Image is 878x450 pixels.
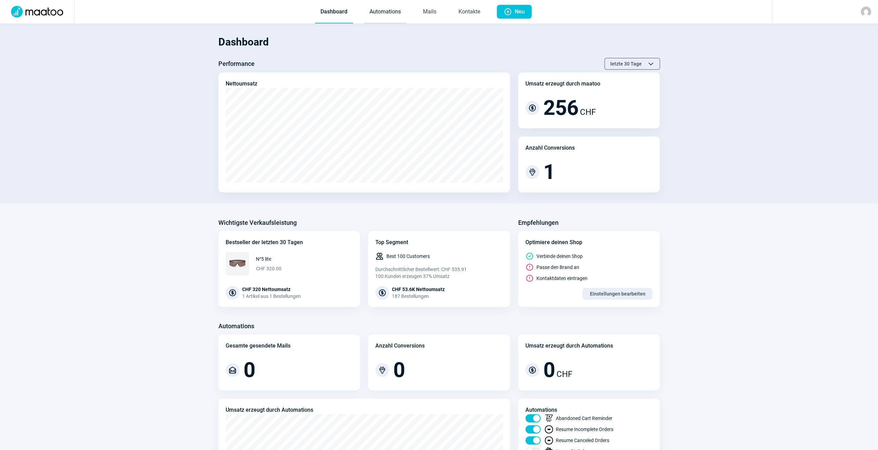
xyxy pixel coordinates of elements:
span: Passe den Brand an [536,264,579,271]
span: Neu [515,5,525,19]
span: 0 [543,360,555,380]
a: Dashboard [315,1,353,23]
span: N°5 lite [256,256,282,262]
div: Nettoumsatz [226,80,257,88]
span: 1 [543,162,555,182]
div: 187 Bestellungen [392,293,445,300]
div: Anzahl Conversions [525,144,575,152]
span: CHF [556,368,572,380]
span: Einstellungen bearbeiten [590,288,645,299]
div: Bestseller der letzten 30 Tagen [226,238,353,247]
img: 68x68 [226,252,249,276]
div: Anzahl Conversions [375,342,425,350]
h1: Dashboard [218,30,660,54]
span: Best 100 Customers [386,253,430,260]
h3: Performance [218,58,255,69]
h3: Wichtigste Verkaufsleistung [218,217,297,228]
span: Resume Incomplete Orders [556,426,613,433]
span: CHF [580,106,596,118]
div: Gesamte gesendete Mails [226,342,290,350]
img: avatar [861,7,871,17]
span: Kontaktdaten eintragen [536,275,588,282]
span: 0 [393,360,405,380]
div: CHF 320 Nettoumsatz [242,286,301,293]
div: Automations [525,406,653,414]
div: Umsatz erzeugt durch maatoo [525,80,600,88]
span: CHF 320.00 [256,265,282,272]
button: Neu [497,5,532,19]
a: Mails [417,1,442,23]
span: 256 [543,98,579,118]
h3: Automations [218,321,254,332]
span: Abandoned Cart Reminder [556,415,612,422]
span: letzte 30 Tage [610,58,642,69]
button: Einstellungen bearbeiten [582,288,652,300]
a: Automations [364,1,406,23]
div: 1 Artikel aus 1 Bestellungen [242,293,301,300]
div: Optimiere deinen Shop [525,238,653,247]
span: 0 [244,360,255,380]
h3: Empfehlungen [518,217,559,228]
div: Durchschnittlicher Bestellwert: CHF 535.91 100 Kunden erzeugen 37% Umsatz [375,266,503,280]
div: Umsatz erzeugt durch Automations [525,342,613,350]
div: Top Segment [375,238,503,247]
span: Verbinde deinen Shop [536,253,583,260]
div: CHF 53.6K Nettoumsatz [392,286,445,293]
img: Logo [7,6,67,18]
span: Resume Canceled Orders [556,437,609,444]
a: Kontakte [453,1,486,23]
div: Umsatz erzeugt durch Automations [226,406,313,414]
